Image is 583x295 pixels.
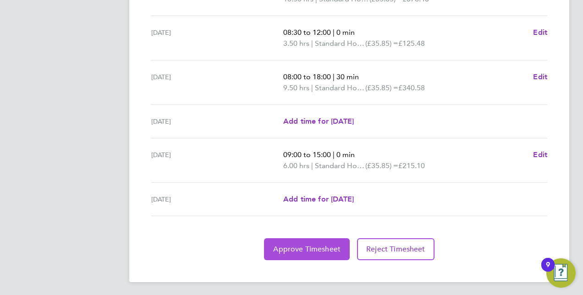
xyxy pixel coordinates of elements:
[283,117,354,126] span: Add time for [DATE]
[283,116,354,127] a: Add time for [DATE]
[283,150,331,159] span: 09:00 to 15:00
[366,245,425,254] span: Reject Timesheet
[398,39,425,48] span: £125.48
[336,150,355,159] span: 0 min
[283,72,331,81] span: 08:00 to 18:00
[283,161,309,170] span: 6.00 hrs
[315,160,365,171] span: Standard Hourly
[311,83,313,92] span: |
[546,258,576,288] button: Open Resource Center, 9 new notifications
[264,238,350,260] button: Approve Timesheet
[283,195,354,203] span: Add time for [DATE]
[398,83,425,92] span: £340.58
[273,245,341,254] span: Approve Timesheet
[151,149,283,171] div: [DATE]
[283,83,309,92] span: 9.50 hrs
[533,150,547,159] span: Edit
[336,72,359,81] span: 30 min
[365,83,398,92] span: (£35.85) =
[315,82,365,93] span: Standard Hourly
[283,28,331,37] span: 08:30 to 12:00
[333,72,335,81] span: |
[283,194,354,205] a: Add time for [DATE]
[151,116,283,127] div: [DATE]
[151,194,283,205] div: [DATE]
[546,265,550,277] div: 9
[533,149,547,160] a: Edit
[533,28,547,37] span: Edit
[315,38,365,49] span: Standard Hourly
[533,71,547,82] a: Edit
[336,28,355,37] span: 0 min
[333,28,335,37] span: |
[398,161,425,170] span: £215.10
[283,39,309,48] span: 3.50 hrs
[357,238,434,260] button: Reject Timesheet
[151,27,283,49] div: [DATE]
[311,39,313,48] span: |
[333,150,335,159] span: |
[311,161,313,170] span: |
[533,27,547,38] a: Edit
[151,71,283,93] div: [DATE]
[533,72,547,81] span: Edit
[365,39,398,48] span: (£35.85) =
[365,161,398,170] span: (£35.85) =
